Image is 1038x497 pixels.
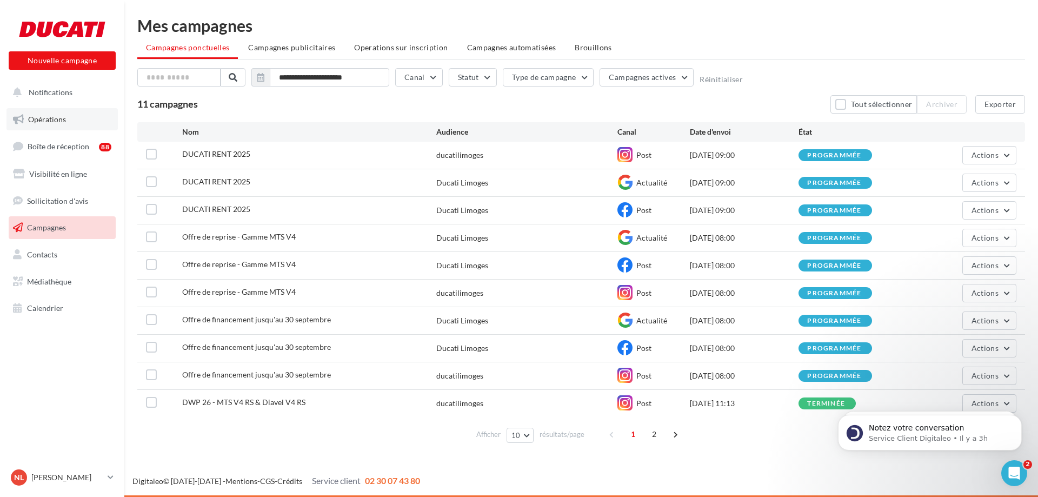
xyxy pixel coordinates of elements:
div: Ducati Limoges [436,205,488,216]
p: [PERSON_NAME] [31,472,103,483]
span: Post [636,343,651,353]
span: Post [636,371,651,380]
a: NL [PERSON_NAME] [9,467,116,488]
button: Réinitialiser [700,75,743,84]
a: Opérations [6,108,118,131]
button: Actions [962,284,1016,302]
span: Actions [972,371,999,380]
a: Médiathèque [6,270,118,293]
a: Visibilité en ligne [6,163,118,185]
span: Actions [972,343,999,353]
span: Post [636,399,651,408]
span: Service client [312,475,361,486]
iframe: Intercom live chat [1001,460,1027,486]
span: Post [636,150,651,160]
button: Actions [962,229,1016,247]
div: [DATE] 09:00 [690,150,799,161]
div: programmée [807,317,861,324]
div: Ducati Limoges [436,260,488,271]
div: programmée [807,373,861,380]
span: résultats/page [540,429,584,440]
span: Actualité [636,316,667,325]
div: Nom [182,127,436,137]
button: Notifications [6,81,114,104]
button: Actions [962,256,1016,275]
iframe: Intercom notifications message [822,392,1038,468]
div: Ducati Limoges [436,343,488,354]
a: Boîte de réception88 [6,135,118,158]
div: programmée [807,152,861,159]
span: Calendrier [27,303,63,313]
button: Actions [962,339,1016,357]
a: Sollicitation d'avis [6,190,118,213]
div: Date d'envoi [690,127,799,137]
button: Actions [962,174,1016,192]
span: 02 30 07 43 80 [365,475,420,486]
span: Actions [972,261,999,270]
a: Campagnes [6,216,118,239]
span: Sollicitation d'avis [27,196,88,205]
button: Tout sélectionner [830,95,917,114]
div: [DATE] 08:00 [690,343,799,354]
div: [DATE] 08:00 [690,288,799,299]
a: Calendrier [6,297,118,320]
span: Opérations [28,115,66,124]
span: Actions [972,288,999,297]
button: Type de campagne [503,68,594,87]
div: [DATE] 09:00 [690,205,799,216]
div: [DATE] 08:00 [690,315,799,326]
div: ducatilimoges [436,370,483,381]
span: 2 [646,426,663,443]
span: Offre de financement jusqu'au 30 septembre [182,315,331,324]
span: Actions [972,150,999,160]
span: Contacts [27,250,57,259]
span: Actions [972,178,999,187]
span: 10 [511,431,521,440]
div: [DATE] 11:13 [690,398,799,409]
button: Archiver [917,95,967,114]
span: Notifications [29,88,72,97]
span: Campagnes actives [609,72,676,82]
a: Mentions [225,476,257,486]
div: État [799,127,907,137]
span: Actions [972,233,999,242]
div: Canal [617,127,690,137]
span: Offre de reprise - Gamme MTS V4 [182,232,296,241]
span: Offre de reprise - Gamme MTS V4 [182,260,296,269]
div: Audience [436,127,617,137]
div: [DATE] 08:00 [690,233,799,243]
div: [DATE] 08:00 [690,260,799,271]
div: ducatilimoges [436,398,483,409]
a: Crédits [277,476,302,486]
button: Nouvelle campagne [9,51,116,70]
span: Offre de financement jusqu'au 30 septembre [182,342,331,352]
button: Actions [962,312,1016,330]
div: programmée [807,235,861,242]
div: programmée [807,180,861,187]
span: Operations sur inscription [354,43,448,52]
span: 1 [624,426,642,443]
span: Actions [972,316,999,325]
button: Campagnes actives [600,68,694,87]
div: ducatilimoges [436,288,483,299]
span: Actions [972,206,999,215]
span: Actualité [636,233,667,242]
a: Digitaleo [132,476,163,486]
span: DWP 26 - MTS V4 RS & Diavel V4 RS [182,397,305,407]
button: Statut [449,68,497,87]
div: 88 [99,143,111,151]
span: © [DATE]-[DATE] - - - [132,476,420,486]
button: Actions [962,367,1016,385]
button: 10 [507,428,534,443]
span: Actualité [636,178,667,187]
span: DUCATI RENT 2025 [182,177,250,186]
span: 11 campagnes [137,98,198,110]
button: Canal [395,68,443,87]
div: programmée [807,290,861,297]
div: [DATE] 08:00 [690,370,799,381]
div: Mes campagnes [137,17,1025,34]
div: Ducati Limoges [436,315,488,326]
span: NL [14,472,24,483]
